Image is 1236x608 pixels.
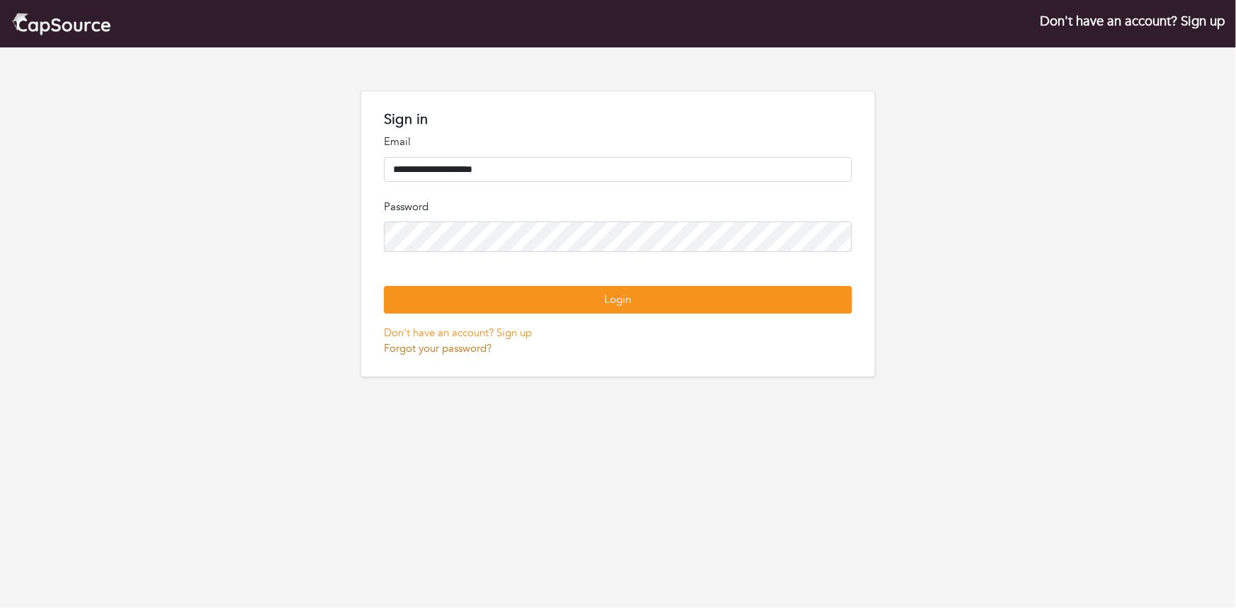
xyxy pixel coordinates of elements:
[384,326,532,340] a: Don't have an account? Sign up
[384,134,852,150] p: Email
[384,286,852,314] button: Login
[1040,12,1225,30] a: Don't have an account? Sign up
[11,11,111,36] img: cap_logo.png
[384,111,852,128] h1: Sign in
[384,341,492,355] a: Forgot your password?
[384,199,852,215] p: Password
